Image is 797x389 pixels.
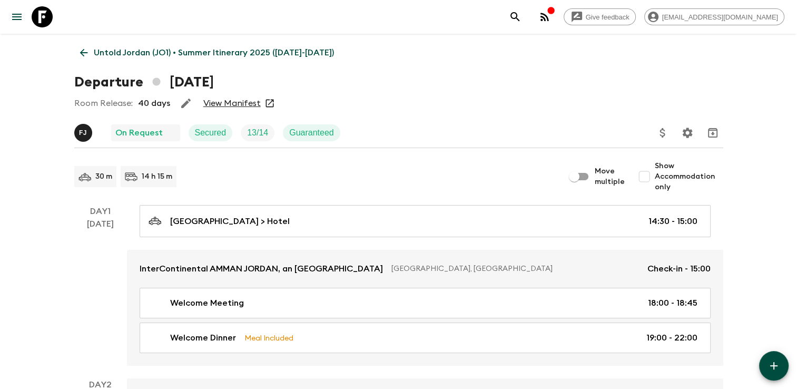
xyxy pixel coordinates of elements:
[140,205,711,237] a: [GEOGRAPHIC_DATA] > Hotel14:30 - 15:00
[648,297,697,309] p: 18:00 - 18:45
[505,6,526,27] button: search adventures
[6,6,27,27] button: menu
[74,127,94,135] span: Fadi Jaber
[648,215,697,228] p: 14:30 - 15:00
[87,218,114,366] div: [DATE]
[74,42,340,63] a: Untold Jordan (JO1) • Summer Itinerary 2025 ([DATE]-[DATE])
[241,124,274,141] div: Trip Fill
[94,46,334,59] p: Untold Jordan (JO1) • Summer Itinerary 2025 ([DATE]-[DATE])
[170,332,236,344] p: Welcome Dinner
[391,264,639,274] p: [GEOGRAPHIC_DATA], [GEOGRAPHIC_DATA]
[564,8,636,25] a: Give feedback
[115,127,163,139] p: On Request
[142,171,172,182] p: 14 h 15 m
[140,262,383,275] p: InterContinental AMMAN JORDAN, an [GEOGRAPHIC_DATA]
[595,166,625,187] span: Move multiple
[656,13,784,21] span: [EMAIL_ADDRESS][DOMAIN_NAME]
[580,13,635,21] span: Give feedback
[170,215,290,228] p: [GEOGRAPHIC_DATA] > Hotel
[195,127,227,139] p: Secured
[655,161,723,192] span: Show Accommodation only
[677,122,698,143] button: Settings
[74,72,214,93] h1: Departure [DATE]
[74,97,133,110] p: Room Release:
[647,262,711,275] p: Check-in - 15:00
[702,122,723,143] button: Archive (Completed, Cancelled or Unsynced Departures only)
[189,124,233,141] div: Secured
[74,124,94,142] button: FJ
[140,288,711,318] a: Welcome Meeting18:00 - 18:45
[127,250,723,288] a: InterContinental AMMAN JORDAN, an [GEOGRAPHIC_DATA][GEOGRAPHIC_DATA], [GEOGRAPHIC_DATA]Check-in -...
[247,127,268,139] p: 13 / 14
[140,323,711,353] a: Welcome DinnerMeal Included19:00 - 22:00
[170,297,244,309] p: Welcome Meeting
[244,332,293,344] p: Meal Included
[95,171,112,182] p: 30 m
[203,98,261,109] a: View Manifest
[289,127,334,139] p: Guaranteed
[652,122,673,143] button: Update Price, Early Bird Discount and Costs
[79,129,87,137] p: F J
[138,97,170,110] p: 40 days
[74,205,127,218] p: Day 1
[646,332,697,344] p: 19:00 - 22:00
[644,8,784,25] div: [EMAIL_ADDRESS][DOMAIN_NAME]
